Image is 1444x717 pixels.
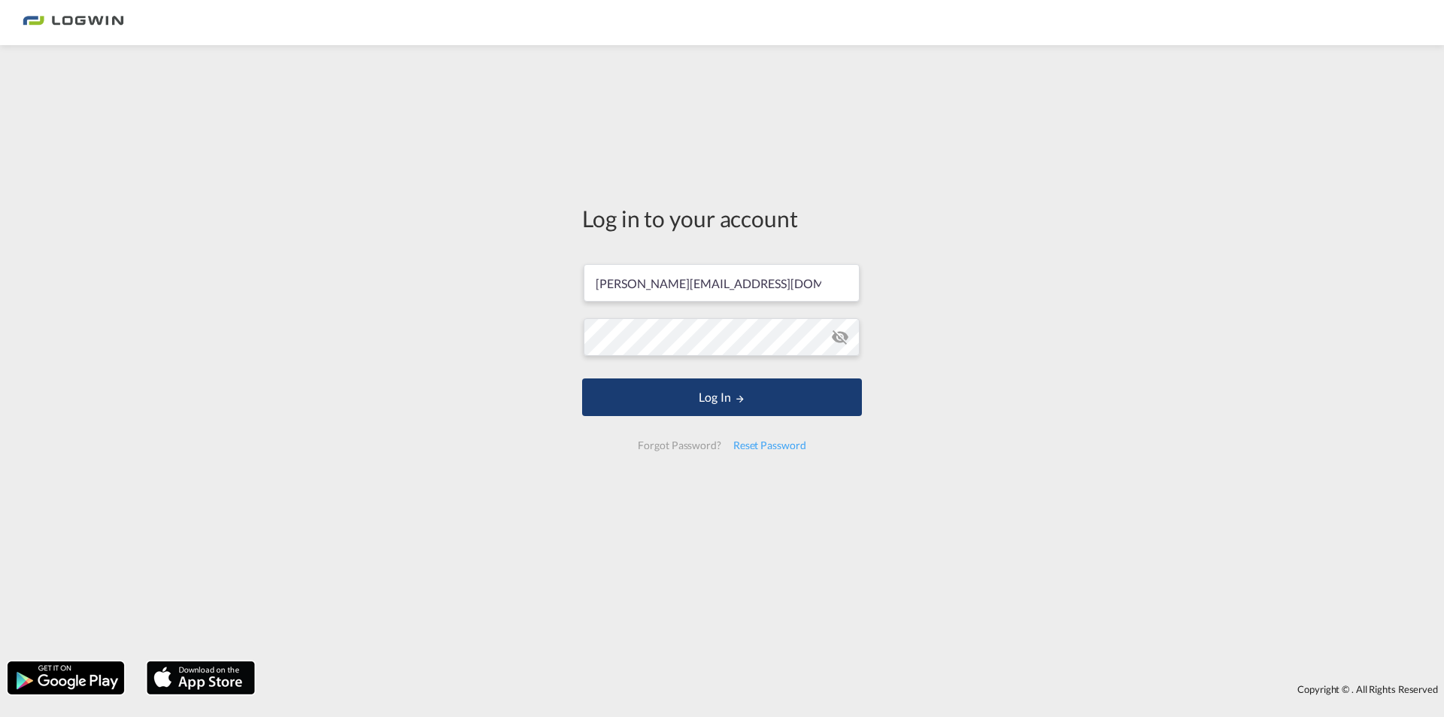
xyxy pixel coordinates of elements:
div: Log in to your account [582,202,862,234]
div: Forgot Password? [632,432,727,459]
div: Copyright © . All Rights Reserved [262,676,1444,702]
md-icon: icon-eye-off [831,328,849,346]
img: apple.png [145,660,256,696]
input: Enter email/phone number [584,264,860,302]
button: LOGIN [582,378,862,416]
img: bc73a0e0d8c111efacd525e4c8ad7d32.png [23,6,124,40]
div: Reset Password [727,432,812,459]
img: google.png [6,660,126,696]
